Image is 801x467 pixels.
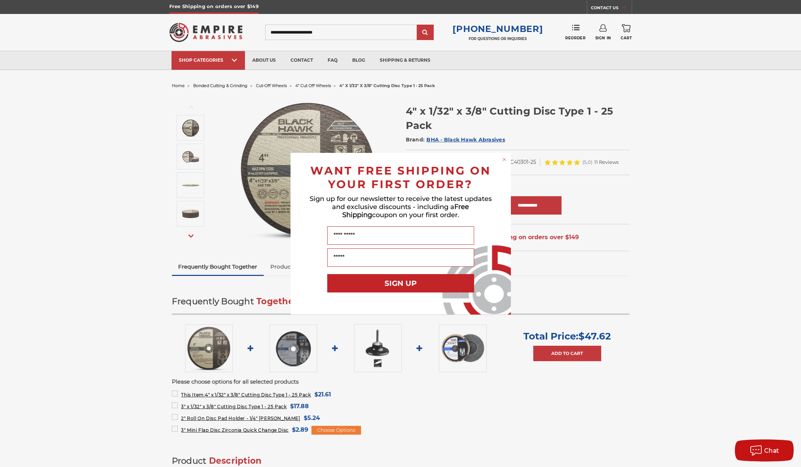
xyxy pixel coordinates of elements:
span: Sign up for our newsletter to receive the latest updates and exclusive discounts - including a co... [310,195,492,219]
span: Chat [764,447,779,454]
span: Free Shipping [342,203,469,219]
button: Chat [735,439,794,461]
span: WANT FREE SHIPPING ON YOUR FIRST ORDER? [310,164,491,191]
button: SIGN UP [327,274,474,292]
button: Close dialog [501,156,508,163]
